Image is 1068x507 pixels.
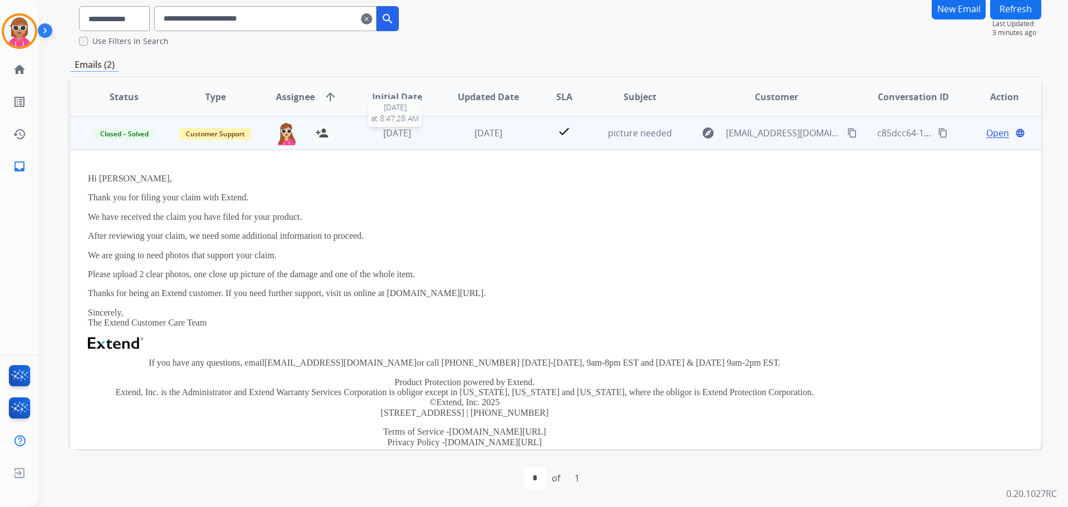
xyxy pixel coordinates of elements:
[88,193,842,203] p: Thank you for filing your claim with Extend.
[950,77,1041,116] th: Action
[70,58,119,72] p: Emails (2)
[179,128,251,140] span: Customer Support
[88,358,842,368] p: If you have any questions, email or call [PHONE_NUMBER] [DATE]-[DATE], 9am-8pm EST and [DATE] & [...
[624,90,656,104] span: Subject
[275,122,298,145] img: agent-avatar
[93,128,155,140] span: Closed – Solved
[205,90,226,104] span: Type
[315,126,329,140] mat-icon: person_add
[361,12,372,26] mat-icon: clear
[88,231,842,241] p: After reviewing your claim, we need some additional information to proceed.
[726,126,840,140] span: [EMAIL_ADDRESS][DOMAIN_NAME]
[1006,487,1057,500] p: 0.20.1027RC
[938,128,948,138] mat-icon: content_copy
[445,437,542,447] a: [DOMAIN_NAME][URL]
[88,288,842,298] p: Thanks for being an Extend customer. If you need further support, visit us online at [DOMAIN_NAME...
[381,12,394,26] mat-icon: search
[556,90,572,104] span: SLA
[88,377,842,419] p: Product Protection powered by Extend. Extend, Inc. is the Administrator and Extend Warranty Servi...
[13,160,26,173] mat-icon: inbox
[992,28,1041,37] span: 3 minutes ago
[847,128,857,138] mat-icon: content_copy
[877,127,1046,139] span: c85dcc64-12a4-4a93-830b-ceef1dad12aa
[110,90,139,104] span: Status
[372,90,422,104] span: Initial Date
[13,63,26,76] mat-icon: home
[264,358,417,367] a: [EMAIL_ADDRESS][DOMAIN_NAME]
[13,95,26,109] mat-icon: list_alt
[986,126,1009,140] span: Open
[1015,128,1025,138] mat-icon: language
[566,467,589,489] div: 1
[276,90,315,104] span: Assignee
[88,212,842,222] p: We have received the claim you have filed for your product.
[371,102,419,113] span: [DATE]
[458,90,519,104] span: Updated Date
[383,127,411,139] span: [DATE]
[755,90,798,104] span: Customer
[701,126,715,140] mat-icon: explore
[474,127,502,139] span: [DATE]
[4,16,35,47] img: avatar
[88,250,842,260] p: We are going to need photos that support your claim.
[557,125,571,138] mat-icon: check
[88,337,144,350] img: Extend Logo
[88,427,842,447] p: Terms of Service - Privacy Policy -
[324,90,337,104] mat-icon: arrow_upward
[13,127,26,141] mat-icon: history
[88,269,842,279] p: Please upload 2 clear photos, one close up picture of the damage and one of the whole item.
[88,174,842,184] p: Hi [PERSON_NAME],
[449,427,546,436] a: [DOMAIN_NAME][URL]
[992,19,1041,28] span: Last Updated:
[371,113,419,124] span: at 8:47:28 AM
[88,308,842,328] p: Sincerely, The Extend Customer Care Team
[608,127,672,139] span: picture needed
[552,471,560,485] div: of
[92,36,169,47] label: Use Filters In Search
[878,90,949,104] span: Conversation ID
